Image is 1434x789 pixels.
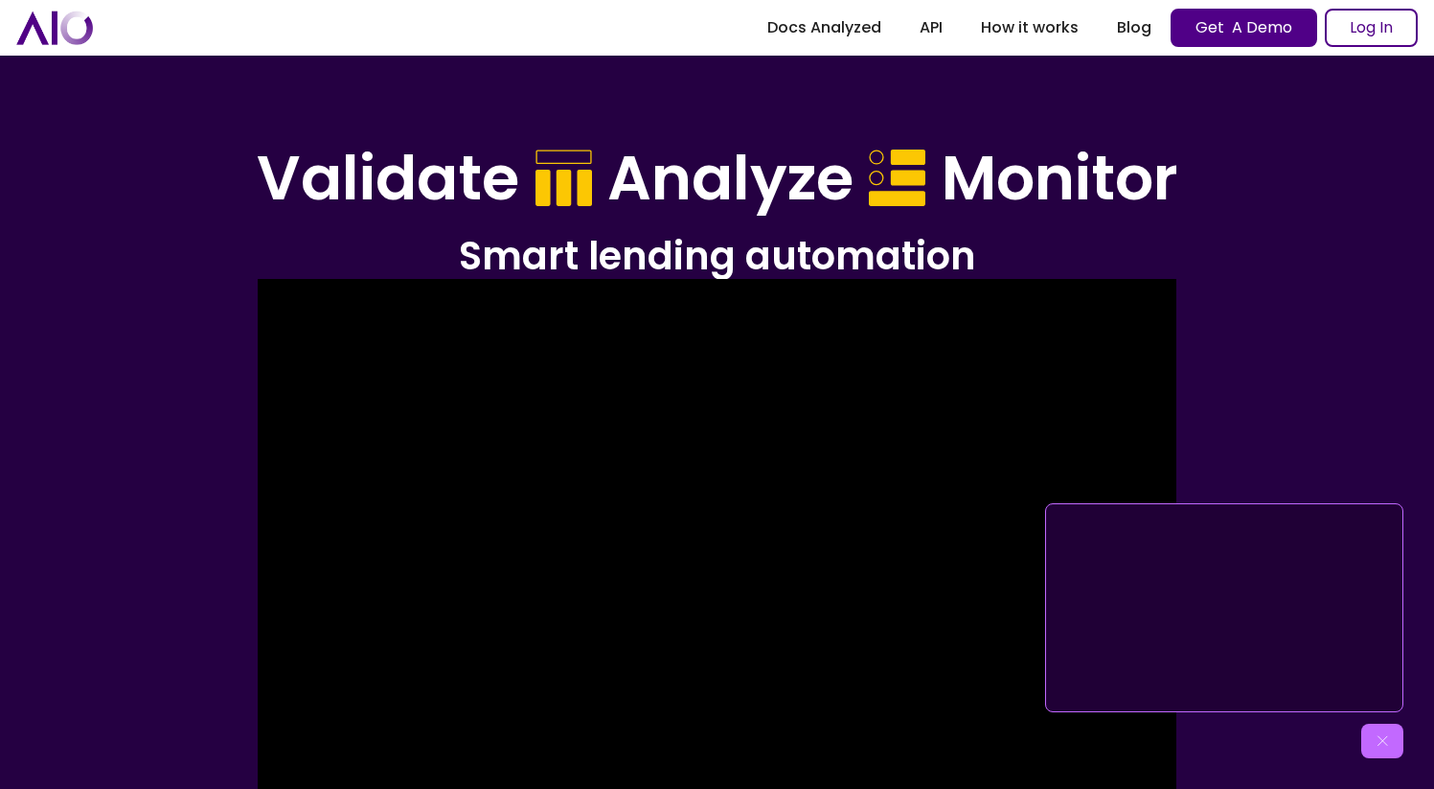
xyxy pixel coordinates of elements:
a: How it works [962,11,1098,45]
a: API [900,11,962,45]
a: Get A Demo [1171,9,1317,47]
a: home [16,11,93,44]
a: Log In [1325,9,1418,47]
h1: Analyze [607,142,854,216]
h2: Smart lending automation [171,231,1263,281]
a: Docs Analyzed [748,11,900,45]
h1: Validate [257,142,519,216]
a: Blog [1098,11,1171,45]
h1: Monitor [942,142,1178,216]
iframe: AIO - powering financial decision making [1054,512,1395,704]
